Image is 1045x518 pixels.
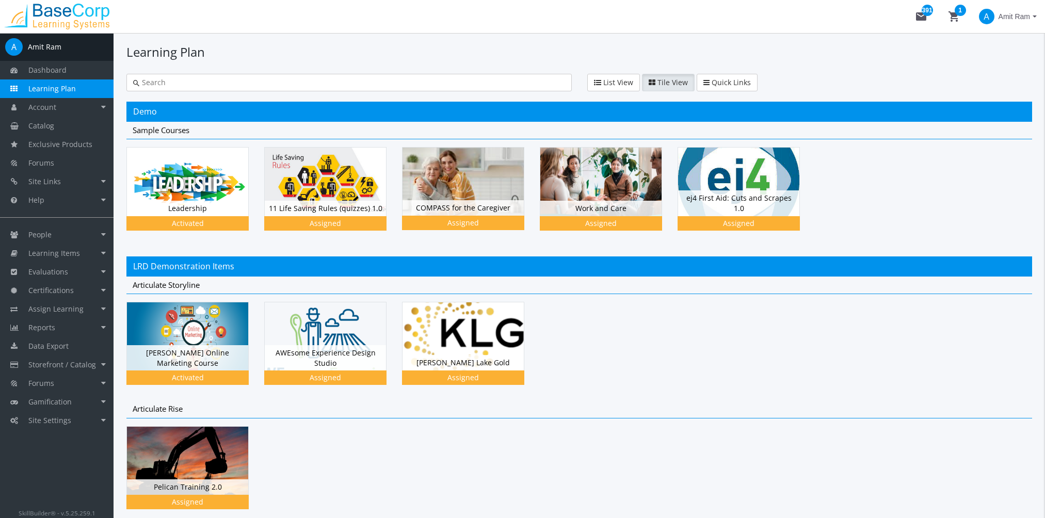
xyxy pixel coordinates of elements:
span: Learning Plan [28,84,76,93]
span: Site Links [28,176,61,186]
span: Forums [28,378,54,388]
div: Assigned [128,497,247,507]
span: Assign Learning [28,304,84,314]
span: Certifications [28,285,74,295]
span: Help [28,195,44,205]
span: Articulate Rise [133,403,183,414]
div: Leadership [127,201,248,216]
span: Forums [28,158,54,168]
div: Assigned [542,218,660,229]
span: Articulate Storyline [133,280,200,290]
span: LRD Demonstration Items [133,261,234,272]
span: Quick Links [712,77,751,87]
div: [PERSON_NAME] Lake Gold [403,355,524,370]
span: Storefront / Catalog [28,360,96,369]
div: AWEsome Experience Design Studio [264,302,402,400]
input: Search [139,77,565,88]
div: Amit Ram [28,42,61,52]
div: 11 Life Saving Rules (quizzes) 1.0 [265,201,386,216]
div: Assigned [404,218,522,228]
span: Tile View [657,77,688,87]
mat-icon: mail [915,10,927,23]
span: Dashboard [28,65,67,75]
div: Assigned [404,373,522,383]
div: Activated [128,218,247,229]
div: Assigned [266,373,384,383]
div: Leadership [126,147,264,246]
div: Pelican Training 2.0 [127,479,248,495]
span: Exclusive Products [28,139,92,149]
div: Work and Care [540,147,678,246]
div: ej4 First Aid: Cuts and Scrapes 1.0 [678,190,799,216]
div: COMPASS for the Caregiver [403,200,524,216]
div: [PERSON_NAME] Online Marketing Course [127,345,248,370]
span: Demo [133,106,157,117]
span: List View [603,77,633,87]
span: Learning Items [28,248,80,258]
span: Evaluations [28,267,68,277]
span: Reports [28,322,55,332]
div: Work and Care [540,201,662,216]
div: Assigned [680,218,798,229]
div: COMPASS for the Caregiver [402,147,540,246]
span: Catalog [28,121,54,131]
small: SkillBuilder® - v.5.25.259.1 [19,509,95,517]
span: Data Export [28,341,69,351]
span: People [28,230,52,239]
span: Account [28,102,56,112]
span: Gamification [28,397,72,407]
h1: Learning Plan [126,43,1032,61]
div: [PERSON_NAME] Online Marketing Course [126,302,264,400]
div: Activated [128,373,247,383]
span: A [979,9,994,24]
div: ej4 First Aid: Cuts and Scrapes 1.0 [678,147,815,246]
span: Sample Courses [133,125,189,135]
div: Assigned [266,218,384,229]
div: 11 Life Saving Rules (quizzes) 1.0 [264,147,402,246]
span: A [5,38,23,56]
span: Amit Ram [999,7,1030,26]
div: AWEsome Experience Design Studio [265,345,386,370]
div: [PERSON_NAME] Lake Gold [402,302,540,400]
mat-icon: shopping_cart [948,10,960,23]
span: Site Settings [28,415,71,425]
